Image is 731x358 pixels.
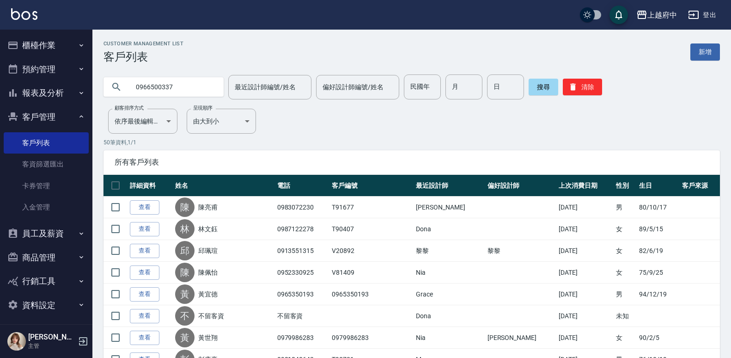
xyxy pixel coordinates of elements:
a: 林文鈺 [198,224,218,234]
td: V20892 [329,240,414,262]
img: Person [7,332,26,351]
button: 上越府中 [633,6,681,25]
td: 0987122278 [275,218,330,240]
div: 不 [175,306,195,326]
td: 0965350193 [329,284,414,305]
p: 50 筆資料, 1 / 1 [104,138,720,147]
td: 0983072230 [275,197,330,218]
td: [DATE] [556,327,614,349]
td: [DATE] [556,218,614,240]
td: 黎黎 [414,240,485,262]
td: 82/6/19 [637,240,679,262]
button: 清除 [563,79,602,95]
td: 75/9/25 [637,262,679,284]
button: 資料設定 [4,293,89,317]
td: V81409 [329,262,414,284]
button: 商品管理 [4,246,89,270]
a: 新增 [690,43,720,61]
img: Logo [11,8,37,20]
label: 顧客排序方式 [115,105,144,111]
td: 女 [614,218,637,240]
td: 90/2/5 [637,327,679,349]
a: 查看 [130,222,159,236]
td: Nia [414,262,485,284]
a: 黃宜德 [198,290,218,299]
a: 陳佩怡 [198,268,218,277]
a: 客資篩選匯出 [4,154,89,175]
a: 查看 [130,265,159,280]
button: 報表及分析 [4,81,89,105]
th: 電話 [275,175,330,197]
td: 不留客資 [275,305,330,327]
button: 預約管理 [4,57,89,81]
a: 查看 [130,309,159,323]
td: 未知 [614,305,637,327]
button: 客戶管理 [4,105,89,129]
button: 員工及薪資 [4,222,89,246]
div: 由大到小 [187,109,256,134]
a: 查看 [130,331,159,345]
div: 邱 [175,241,195,260]
th: 客戶來源 [680,175,720,197]
td: [DATE] [556,305,614,327]
a: 黃世翔 [198,333,218,342]
th: 客戶編號 [329,175,414,197]
a: 入金管理 [4,197,89,218]
th: 姓名 [173,175,275,197]
td: T90407 [329,218,414,240]
button: save [609,6,628,24]
h2: Customer Management List [104,41,183,47]
td: 0913551315 [275,240,330,262]
td: [DATE] [556,240,614,262]
th: 生日 [637,175,679,197]
h3: 客戶列表 [104,50,183,63]
a: 不留客資 [198,311,224,321]
td: 80/10/17 [637,197,679,218]
td: [DATE] [556,197,614,218]
h5: [PERSON_NAME] [28,333,75,342]
div: 陳 [175,198,195,217]
td: 89/5/15 [637,218,679,240]
th: 詳細資料 [128,175,173,197]
a: 查看 [130,244,159,258]
td: Nia [414,327,485,349]
th: 性別 [614,175,637,197]
a: 查看 [130,200,159,215]
div: 黃 [175,284,195,304]
input: 搜尋關鍵字 [129,74,216,99]
td: 男 [614,197,637,218]
td: Dona [414,218,485,240]
button: 櫃檯作業 [4,33,89,57]
td: 94/12/19 [637,284,679,305]
td: 女 [614,262,637,284]
a: 邱珮瑄 [198,246,218,255]
td: [DATE] [556,262,614,284]
td: [DATE] [556,284,614,305]
th: 偏好設計師 [485,175,556,197]
td: 男 [614,284,637,305]
td: [PERSON_NAME] [485,327,556,349]
td: 女 [614,327,637,349]
button: 行銷工具 [4,269,89,293]
td: 0965350193 [275,284,330,305]
a: 客戶列表 [4,132,89,154]
a: 查看 [130,287,159,302]
td: 0979986283 [329,327,414,349]
td: 0979986283 [275,327,330,349]
button: 搜尋 [529,79,558,95]
a: 卡券管理 [4,175,89,197]
div: 陳 [175,263,195,282]
div: 上越府中 [647,9,677,21]
td: 女 [614,240,637,262]
th: 最近設計師 [414,175,485,197]
td: T91677 [329,197,414,218]
th: 上次消費日期 [556,175,614,197]
p: 主管 [28,342,75,350]
span: 所有客戶列表 [115,158,709,167]
td: [PERSON_NAME] [414,197,485,218]
td: Grace [414,284,485,305]
div: 黃 [175,328,195,347]
td: Dona [414,305,485,327]
div: 林 [175,219,195,239]
button: 登出 [684,6,720,24]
